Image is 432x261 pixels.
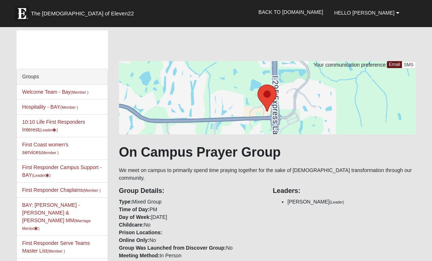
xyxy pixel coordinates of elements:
img: Eleven22 logo [15,6,29,21]
strong: Day of Week: [119,214,151,220]
a: First Responder Campus Support - BAY(Leader) [22,164,102,178]
a: SMS [402,61,416,69]
a: Welcome Team - Bay(Member ) [22,89,89,95]
h1: On Campus Prayer Group [119,144,416,160]
a: 10:10 Life First Responders Interest(Leader) [22,119,85,133]
div: Groups [17,69,108,85]
strong: Childcare: [119,222,144,228]
a: BAY: [PERSON_NAME] - [PERSON_NAME] & [PERSON_NAME] MM(Marriage Mentor) [22,202,91,231]
span: Your communication preference: [313,62,387,68]
small: (Leader ) [39,128,58,132]
strong: Online Only: [119,237,149,243]
a: First Responder Chaplains(Member ) [22,187,101,193]
small: (Member ) [71,90,88,94]
li: [PERSON_NAME] [287,198,416,206]
a: Email [387,61,402,68]
small: (Member ) [83,188,100,193]
strong: Group Was Launched from Discover Group: [119,245,226,251]
a: First Coast women's services(Member ) [22,142,68,155]
h4: Group Details: [119,187,262,195]
strong: Time of Day: [119,206,150,212]
span: The [DEMOGRAPHIC_DATA] of Eleven22 [31,10,134,17]
strong: Type: [119,199,132,205]
a: Hello [PERSON_NAME] [329,4,405,22]
a: The [DEMOGRAPHIC_DATA] of Eleven22 [11,3,157,21]
strong: Prison Locations: [119,230,162,235]
h4: Leaders: [273,187,416,195]
span: Hello [PERSON_NAME] [334,10,395,16]
small: (Leader ) [32,173,51,178]
small: (Marriage Mentor ) [22,219,91,231]
small: (Member ) [41,150,59,155]
small: (Member ) [60,105,78,109]
a: First Responder Serve Teams Master List(Member ) [22,240,90,254]
a: Hospitality - BAY(Member ) [22,104,78,110]
a: Back to [DOMAIN_NAME] [253,3,329,21]
small: (Leader) [329,200,344,204]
